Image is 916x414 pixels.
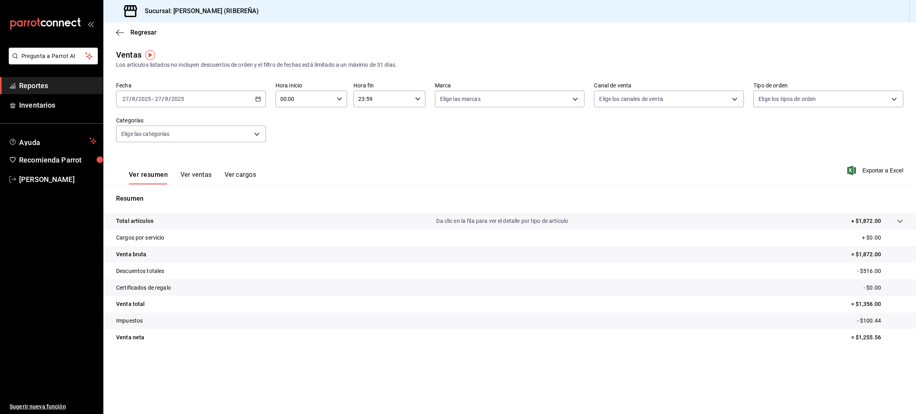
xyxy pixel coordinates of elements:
[121,130,170,138] span: Elige las categorías
[116,234,165,242] p: Cargos por servicio
[116,49,142,61] div: Ventas
[851,217,881,225] p: + $1,872.00
[864,284,903,292] p: - $0.00
[862,234,903,242] p: + $0.00
[155,96,162,102] input: --
[116,83,266,88] label: Fecha
[851,250,903,259] p: = $1,872.00
[849,166,903,175] button: Exportar a Excel
[116,217,153,225] p: Total artículos
[152,96,154,102] span: -
[129,171,168,184] button: Ver resumen
[857,317,903,325] p: - $100.44
[116,250,146,259] p: Venta bruta
[116,194,903,203] p: Resumen
[138,96,151,102] input: ----
[165,96,169,102] input: --
[6,58,98,66] a: Pregunta a Parrot AI
[19,136,86,146] span: Ayuda
[122,96,129,102] input: --
[169,96,171,102] span: /
[171,96,184,102] input: ----
[116,118,266,123] label: Categorías
[129,171,256,184] div: navigation tabs
[599,95,663,103] span: Elige los canales de venta
[116,284,171,292] p: Certificados de regalo
[435,83,585,88] label: Marca
[21,52,85,60] span: Pregunta a Parrot AI
[116,333,144,342] p: Venta neta
[225,171,256,184] button: Ver cargos
[129,96,132,102] span: /
[594,83,744,88] label: Canal de venta
[353,83,425,88] label: Hora fin
[857,267,903,275] p: - $516.00
[138,6,259,16] h3: Sucursal: [PERSON_NAME] (RIBEREÑA)
[19,155,97,165] span: Recomienda Parrot
[9,48,98,64] button: Pregunta a Parrot AI
[276,83,347,88] label: Hora inicio
[116,317,143,325] p: Impuestos
[753,83,903,88] label: Tipo de orden
[19,100,97,110] span: Inventarios
[130,29,157,36] span: Regresar
[19,80,97,91] span: Reportes
[116,61,903,69] div: Los artículos listados no incluyen descuentos de orden y el filtro de fechas está limitado a un m...
[851,300,903,308] p: = $1,356.00
[132,96,136,102] input: --
[116,267,164,275] p: Descuentos totales
[116,300,145,308] p: Venta total
[116,29,157,36] button: Regresar
[436,217,568,225] p: Da clic en la fila para ver el detalle por tipo de artículo
[10,402,97,411] span: Sugerir nueva función
[162,96,164,102] span: /
[87,21,94,27] button: open_drawer_menu
[851,333,903,342] p: = $1,255.56
[19,174,97,185] span: [PERSON_NAME]
[145,50,155,60] img: Tooltip marker
[180,171,212,184] button: Ver ventas
[136,96,138,102] span: /
[759,95,816,103] span: Elige los tipos de orden
[440,95,481,103] span: Elige las marcas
